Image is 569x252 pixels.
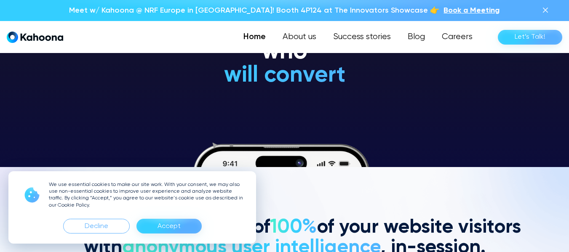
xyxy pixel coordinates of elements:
div: Let’s Talk! [515,30,545,44]
div: Decline [85,220,108,233]
a: About us [274,29,325,45]
div: Accept [158,220,181,233]
a: Home [235,29,274,45]
a: Blog [399,29,433,45]
a: Careers [433,29,481,45]
a: home [7,31,63,43]
span: 100% [270,218,317,237]
div: Decline [63,219,130,233]
a: Success stories [325,29,399,45]
p: We use essential cookies to make our site work. With your consent, we may also use non-essential ... [49,181,246,209]
p: Meet w/ Kahoona @ NRF Europe in [GEOGRAPHIC_DATA]! Booth 4P124 at The Innovators Showcase 👉 [69,5,439,16]
span: Book a Meeting [443,7,500,14]
a: Let’s Talk! [498,30,562,45]
a: Book a Meeting [443,5,500,16]
div: Accept [136,219,202,233]
h1: will convert [160,63,409,88]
